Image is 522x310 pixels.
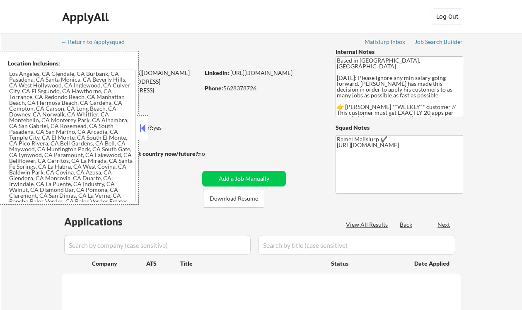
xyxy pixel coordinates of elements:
strong: Phone: [205,85,223,92]
div: ApplyAll [62,10,111,24]
div: Company [92,259,146,268]
div: Mailslurp Inbox [365,39,406,45]
a: Mailslurp Inbox [365,39,406,47]
div: Squad Notes [336,124,463,132]
strong: LinkedIn: [205,69,229,76]
a: ← Return to /applysquad [61,39,133,47]
div: 5628378726 [205,84,322,92]
div: View All Results [346,220,390,229]
button: Download Resume [203,189,264,208]
div: Back [400,220,413,229]
button: Add a Job Manually [202,171,286,186]
div: ← Return to /applysquad [61,39,133,45]
button: Log Out [431,8,464,25]
div: Status [331,256,402,271]
input: Search by company (case sensitive) [64,235,251,255]
div: Applications [64,217,146,227]
div: no [198,150,222,158]
div: Date Applied [414,259,451,268]
div: Next [437,220,451,229]
div: Location Inclusions: [8,59,135,68]
div: Title [180,259,323,268]
div: ATS [146,259,180,268]
a: [URL][DOMAIN_NAME] [230,69,292,76]
div: Internal Notes [336,48,463,56]
input: Search by title (case sensitive) [259,235,455,255]
a: Job Search Builder [415,39,463,47]
div: Job Search Builder [415,39,463,45]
